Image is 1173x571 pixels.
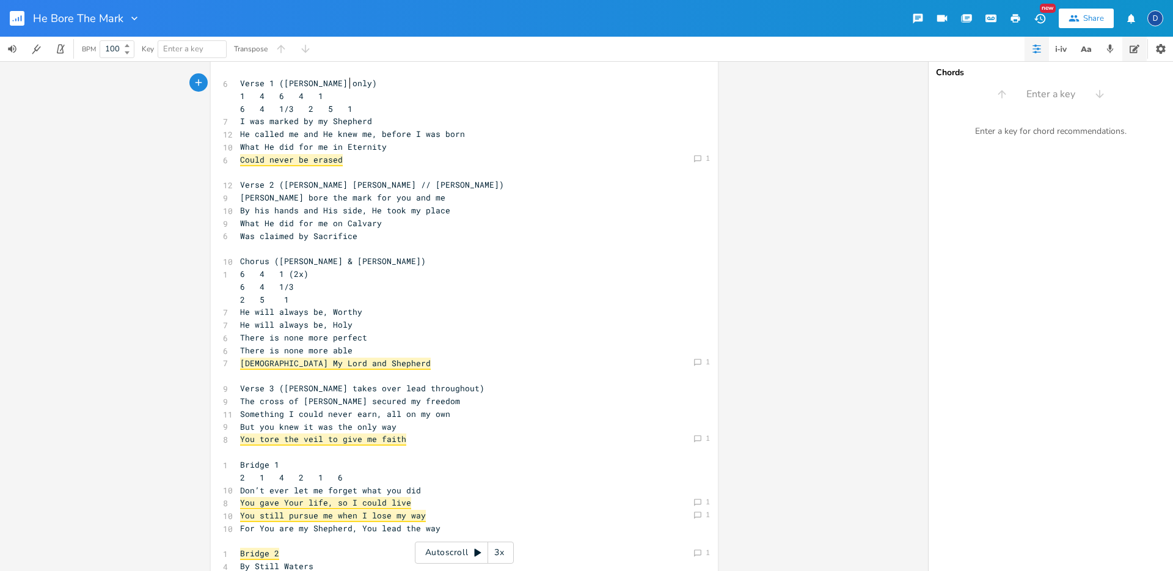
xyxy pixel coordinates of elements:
div: Transpose [234,45,268,53]
span: [DEMOGRAPHIC_DATA] My Lord and Shepherd [240,358,431,370]
span: By his hands and His side, He took my place [240,205,450,216]
span: What He did for me on Calvary [240,218,382,229]
div: Share [1083,13,1104,24]
span: What He did for me in Eternity [240,141,387,152]
span: 2 1 4 2 1 6 [240,472,343,483]
span: There is none more perfect [240,332,367,343]
div: 1 [706,435,710,442]
div: New [1040,4,1056,13]
span: Bridge 1 [240,459,279,470]
span: He will always be, Holy [240,319,353,330]
span: Verse 1 ([PERSON_NAME] only) [240,78,377,89]
span: I was marked by my Shepherd [240,116,372,127]
div: 1 [706,155,710,162]
div: Autoscroll [415,542,514,564]
span: Don’t ever let me forget what you did [240,485,421,496]
span: Verse 2 ([PERSON_NAME] [PERSON_NAME] // [PERSON_NAME]) [240,179,504,190]
div: Key [142,45,154,53]
div: 1 [706,498,710,506]
span: He will always be, Worthy [240,306,362,317]
div: David Jones [1147,10,1163,26]
span: He Bore The Mark [33,13,123,24]
div: Enter a key for chord recommendations. [929,119,1173,144]
span: For You are my Shepherd, You lead the way [240,523,440,534]
span: You still pursue me when I lose my way [240,510,426,522]
span: He called me and He knew me, before I was born [240,128,465,139]
button: New [1028,7,1052,29]
span: 6 4 1 (2x) [240,268,309,279]
div: 1 [706,358,710,366]
span: Bridge 2 [240,548,279,560]
div: 3x [488,542,510,564]
span: Enter a key [1026,87,1075,101]
button: D [1147,4,1163,32]
div: Chords [936,68,1166,77]
span: You tore the veil to give me faith [240,433,406,446]
span: 1 4 6 4 1 [240,90,323,101]
span: 2 5 1 [240,294,289,305]
span: [PERSON_NAME] bore the mark for you and me [240,192,445,203]
span: Chorus ([PERSON_NAME] & [PERSON_NAME]) [240,256,426,267]
div: 1 [706,549,710,556]
div: BPM [82,46,96,53]
div: 1 [706,511,710,518]
span: Verse 3 ([PERSON_NAME] takes over lead throughout) [240,383,484,394]
span: Enter a key [163,43,203,54]
span: There is none more able [240,345,353,356]
span: 6 4 1/3 2 5 1 [240,103,353,114]
span: Was claimed by Sacrifice [240,230,357,241]
span: You gave Your life, so I could live [240,497,411,509]
button: Share [1059,9,1114,28]
span: But you knew it was the only way [240,421,396,432]
span: Something I could never earn, all on my own [240,408,450,419]
span: The cross of [PERSON_NAME] secured my freedom [240,396,460,407]
span: 6 4 1/3 [240,281,294,292]
span: Could never be erased [240,154,343,166]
